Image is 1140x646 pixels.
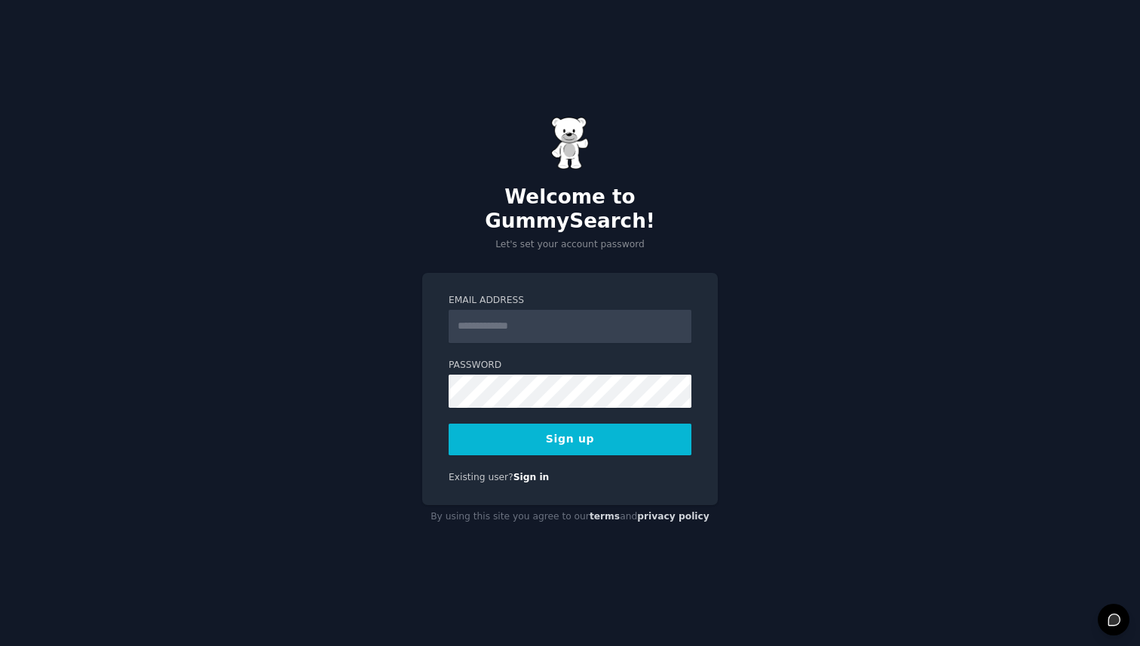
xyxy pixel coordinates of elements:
label: Email Address [449,294,691,308]
button: Sign up [449,424,691,455]
div: By using this site you agree to our and [422,505,718,529]
a: terms [590,511,620,522]
a: privacy policy [637,511,709,522]
label: Password [449,359,691,372]
h2: Welcome to GummySearch! [422,185,718,233]
p: Let's set your account password [422,238,718,252]
img: Gummy Bear [551,117,589,170]
a: Sign in [513,472,550,482]
span: Existing user? [449,472,513,482]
